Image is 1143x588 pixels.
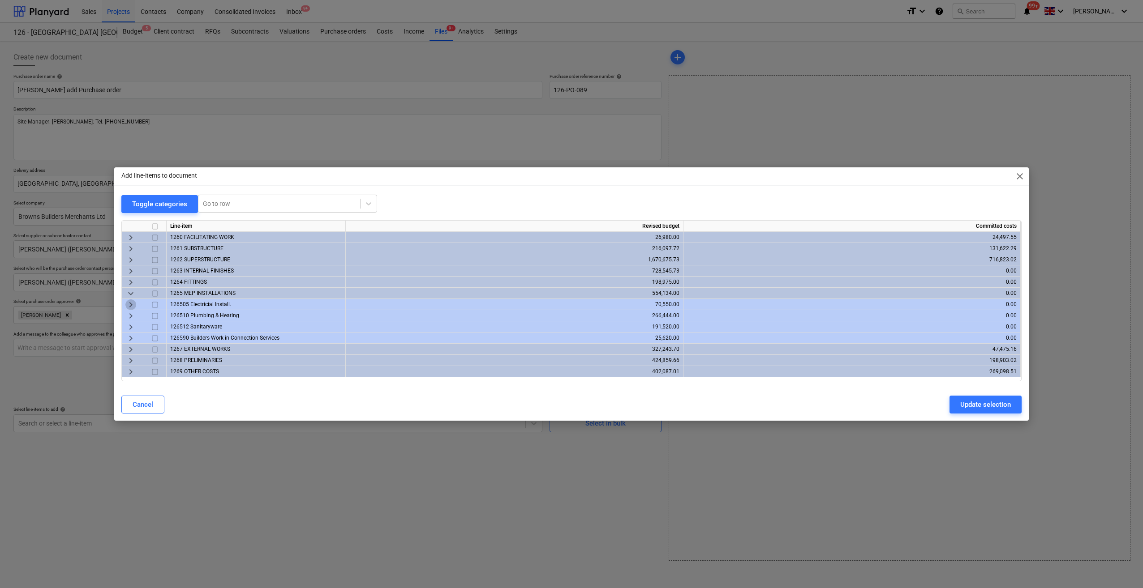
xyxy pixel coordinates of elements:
span: keyboard_arrow_right [125,311,136,321]
span: keyboard_arrow_right [125,255,136,265]
span: 126590 Builders Work in Connection Services [170,335,279,341]
span: keyboard_arrow_right [125,366,136,377]
div: 47,475.16 [687,344,1017,355]
div: 0.00 [687,310,1017,321]
div: 216,097.72 [349,243,679,254]
div: Revised budget [346,221,683,232]
span: keyboard_arrow_right [125,243,136,254]
span: keyboard_arrow_right [125,277,136,288]
span: 1261 SUBSTRUCTURE [170,245,223,251]
div: 424,859.66 [349,355,679,366]
div: 728,545.73 [349,265,679,277]
span: keyboard_arrow_right [125,344,136,355]
span: 1268 PRELIMINARIES [170,357,222,363]
div: 0.00 [687,288,1017,299]
span: 1267 EXTERNAL WORKS [170,346,230,352]
div: 198,975.00 [349,277,679,288]
div: Cancel [133,399,153,410]
div: 327,243.70 [349,344,679,355]
div: 0.00 [687,332,1017,344]
div: Line-item [167,221,346,232]
div: Update selection [960,399,1011,410]
button: Toggle categories [121,195,198,213]
div: 70,550.00 [349,299,679,310]
div: 554,134.00 [349,288,679,299]
span: keyboard_arrow_right [125,322,136,332]
iframe: Chat Widget [1098,545,1143,588]
span: 126510 Plumbing & Heating [170,312,239,319]
div: 716,823.02 [687,254,1017,265]
div: 191,520.00 [349,321,679,332]
span: 1264 FITTINGS [170,279,207,285]
div: 24,497.55 [687,232,1017,243]
span: keyboard_arrow_right [125,355,136,366]
div: 0.00 [687,321,1017,332]
div: 25,620.00 [349,332,679,344]
div: 0.00 [687,299,1017,310]
span: 126505 Electricial Install. [170,301,231,307]
span: 1260 FACILITATING WORK [170,234,234,240]
span: keyboard_arrow_right [125,232,136,243]
button: Cancel [121,396,164,413]
span: keyboard_arrow_right [125,333,136,344]
span: 1262 SUPERSTRUCTURE [170,256,230,263]
p: Add line-items to document [121,171,197,180]
div: 269,098.51 [687,366,1017,377]
div: Toggle categories [132,198,187,210]
div: 198,903.02 [687,355,1017,366]
div: 0.00 [687,265,1017,277]
span: keyboard_arrow_right [125,299,136,310]
span: 1263 INTERNAL FINISHES [170,268,234,274]
div: 26,980.00 [349,232,679,243]
div: 1,670,675.73 [349,254,679,265]
span: 1265 MEP INSTALLATIONS [170,290,236,296]
div: 266,444.00 [349,310,679,321]
span: keyboard_arrow_down [125,288,136,299]
div: 402,087.01 [349,366,679,377]
div: 0.00 [687,277,1017,288]
div: 131,622.29 [687,243,1017,254]
span: 1269 OTHER COSTS [170,368,219,375]
button: Update selection [950,396,1022,413]
span: keyboard_arrow_right [125,266,136,277]
span: 126512 Sanitaryware [170,324,222,330]
div: Committed costs [683,221,1021,232]
span: close [1014,171,1025,182]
